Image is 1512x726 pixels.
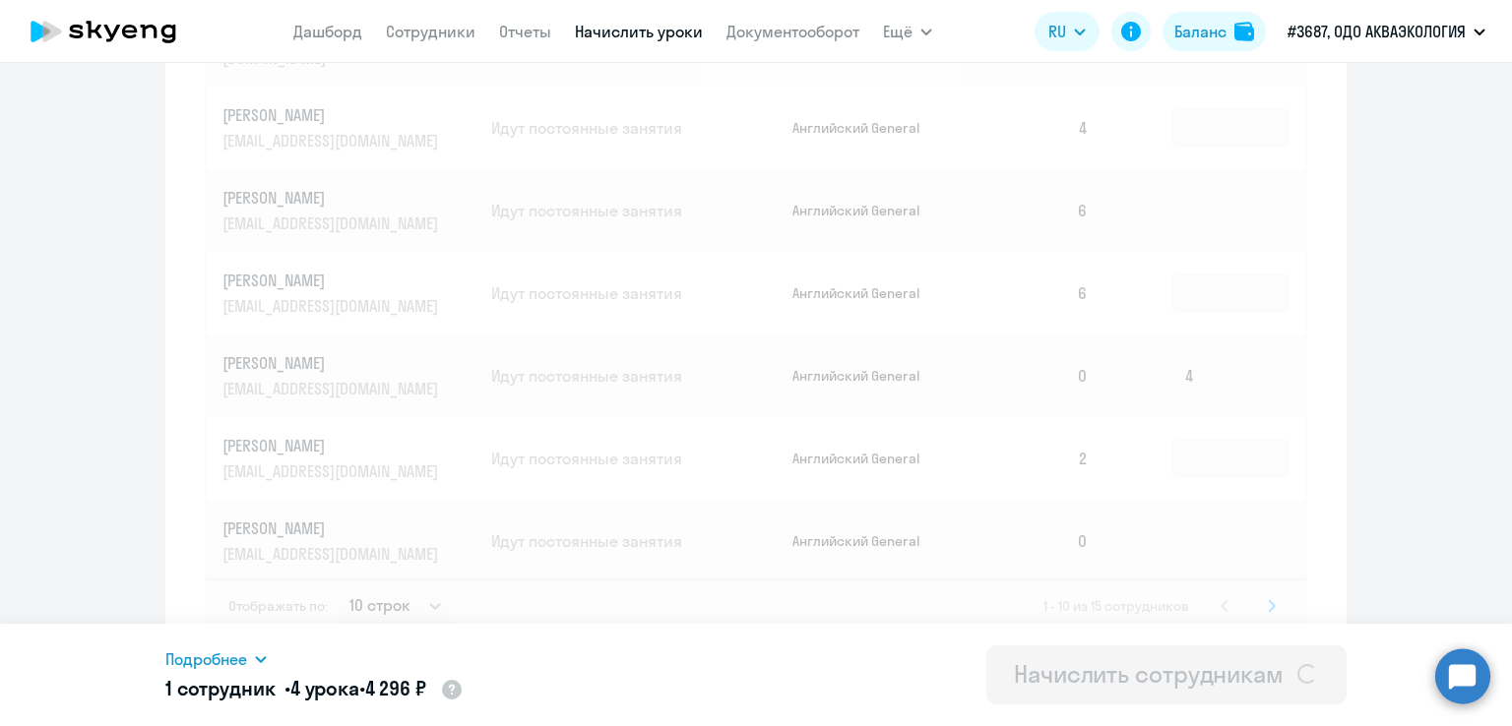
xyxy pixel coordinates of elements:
p: #3687, ОДО АКВАЭКОЛОГИЯ [1288,20,1466,43]
div: Баланс [1174,20,1227,43]
a: Начислить уроки [575,22,703,41]
span: Ещё [883,20,913,43]
span: 4 296 ₽ [365,676,426,700]
span: RU [1048,20,1066,43]
a: Документооборот [726,22,859,41]
h5: 1 сотрудник • • [165,675,464,704]
span: Подробнее [165,647,247,671]
a: Сотрудники [386,22,475,41]
button: Ещё [883,12,932,51]
a: Отчеты [499,22,551,41]
button: Начислить сотрудникам [986,645,1347,704]
img: balance [1234,22,1254,41]
button: RU [1035,12,1100,51]
button: #3687, ОДО АКВАЭКОЛОГИЯ [1278,8,1495,55]
a: Дашборд [293,22,362,41]
div: Начислить сотрудникам [1014,658,1284,690]
span: 4 урока [290,676,359,700]
button: Балансbalance [1163,12,1266,51]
